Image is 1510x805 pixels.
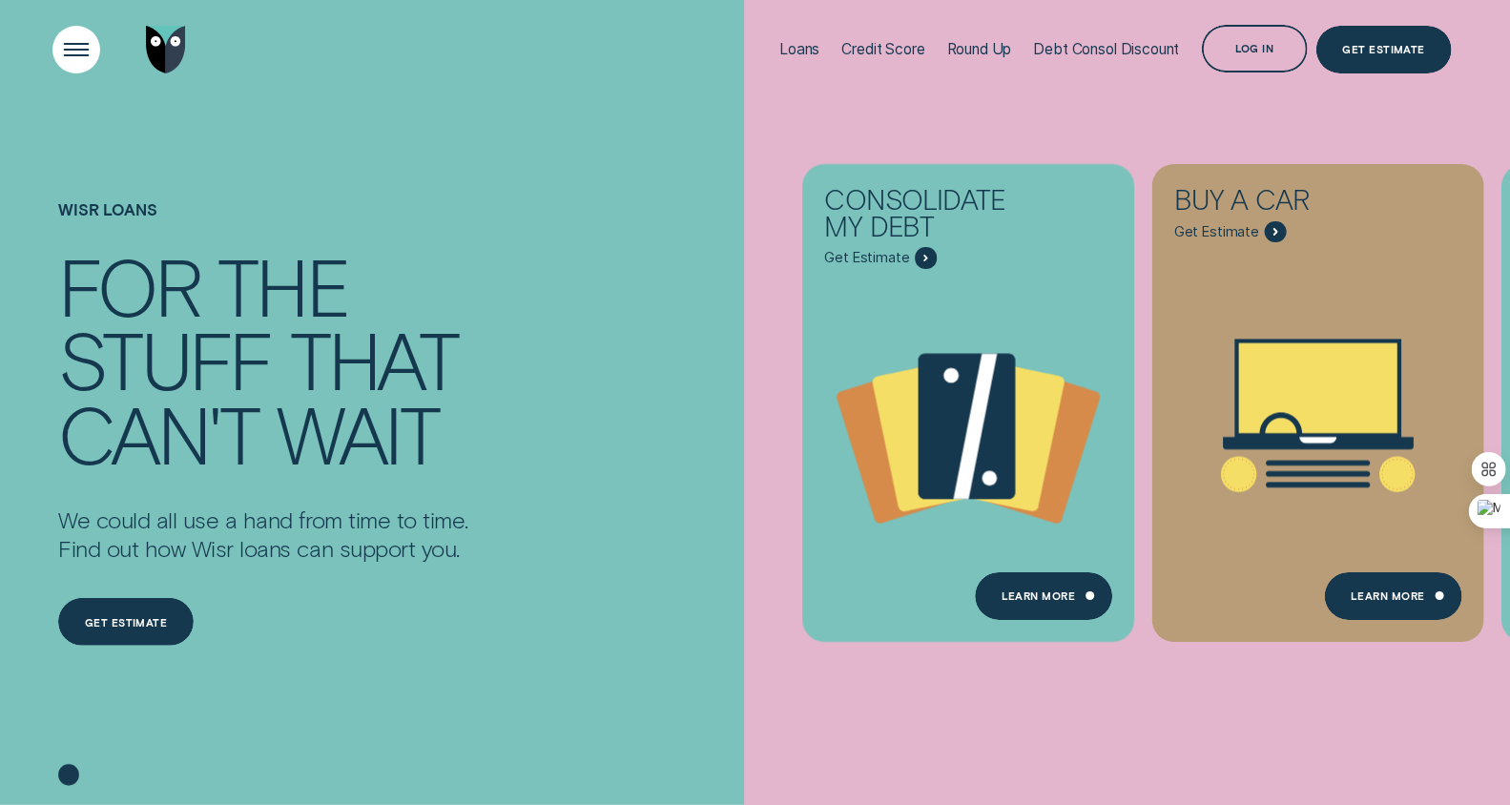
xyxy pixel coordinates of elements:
a: Get Estimate [1316,26,1452,73]
p: We could all use a hand from time to time. Find out how Wisr loans can support you. [58,506,468,563]
div: can't [58,397,258,471]
h1: Wisr loans [58,200,468,249]
div: Loans [779,40,819,58]
h4: For the stuff that can't wait [58,249,468,471]
div: Round Up [947,40,1012,58]
img: Wisr [146,26,186,73]
div: Buy a car [1174,186,1386,221]
div: the [217,249,348,323]
div: that [290,322,458,397]
button: Log in [1202,25,1308,72]
span: Get Estimate [825,249,910,267]
a: Consolidate my debt - Learn more [802,164,1134,629]
button: Open Menu [52,26,100,73]
a: Learn More [1325,572,1462,620]
div: Credit Score [842,40,925,58]
div: wait [277,397,439,471]
a: Learn more [975,572,1112,620]
div: For [58,249,199,323]
div: Consolidate my debt [825,186,1037,247]
a: Get estimate [58,598,194,646]
span: Get Estimate [1174,223,1259,241]
div: Debt Consol Discount [1034,40,1180,58]
div: stuff [58,322,271,397]
a: Buy a car - Learn more [1152,164,1484,629]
